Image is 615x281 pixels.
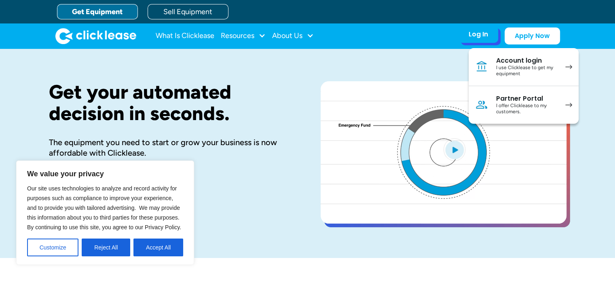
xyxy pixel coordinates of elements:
[496,95,557,103] div: Partner Portal
[496,65,557,77] div: I use Clicklease to get my equipment
[16,161,194,265] div: We value your privacy
[469,48,579,86] a: Account loginI use Clicklease to get my equipment
[133,239,183,256] button: Accept All
[505,27,560,44] a: Apply Now
[27,185,181,230] span: Our site uses technologies to analyze and record activity for purposes such as compliance to impr...
[475,98,488,111] img: Person icon
[469,30,488,38] div: Log In
[565,103,572,107] img: arrow
[321,81,566,224] a: open lightbox
[221,28,266,44] div: Resources
[49,137,295,158] div: The equipment you need to start or grow your business is now affordable with Clicklease.
[57,4,138,19] a: Get Equipment
[55,28,136,44] img: Clicklease logo
[496,103,557,115] div: I offer Clicklease to my customers.
[444,138,465,161] img: Blue play button logo on a light blue circular background
[49,81,295,124] h1: Get your automated decision in seconds.
[469,48,579,124] nav: Log In
[496,57,557,65] div: Account login
[156,28,214,44] a: What Is Clicklease
[55,28,136,44] a: home
[148,4,228,19] a: Sell Equipment
[82,239,130,256] button: Reject All
[469,86,579,124] a: Partner PortalI offer Clicklease to my customers.
[272,28,314,44] div: About Us
[565,65,572,69] img: arrow
[27,169,183,179] p: We value your privacy
[27,239,78,256] button: Customize
[475,60,488,73] img: Bank icon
